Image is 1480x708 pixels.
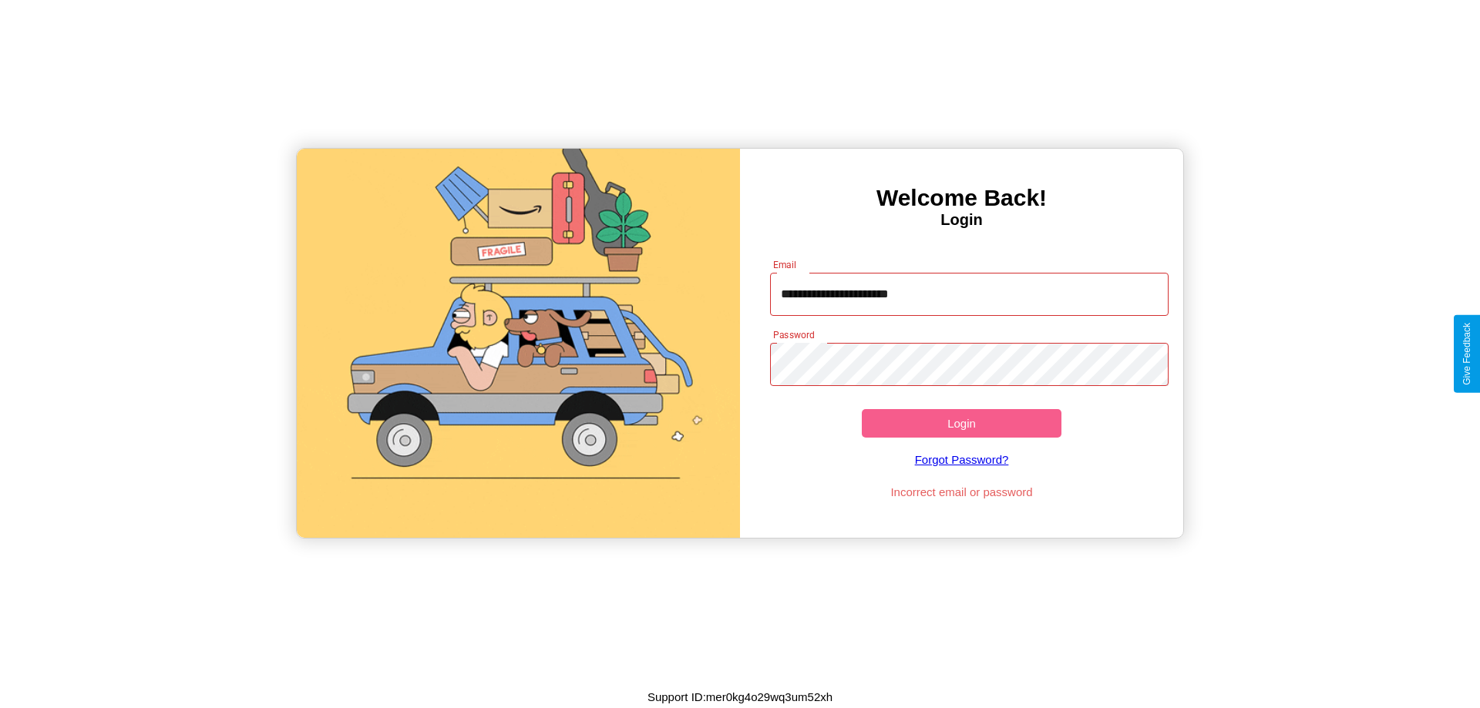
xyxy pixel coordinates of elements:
h4: Login [740,211,1183,229]
button: Login [862,409,1061,438]
div: Give Feedback [1461,323,1472,385]
label: Email [773,258,797,271]
p: Incorrect email or password [762,482,1162,502]
img: gif [297,149,740,538]
h3: Welcome Back! [740,185,1183,211]
p: Support ID: mer0kg4o29wq3um52xh [647,686,832,707]
a: Forgot Password? [762,438,1162,482]
label: Password [773,328,814,341]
